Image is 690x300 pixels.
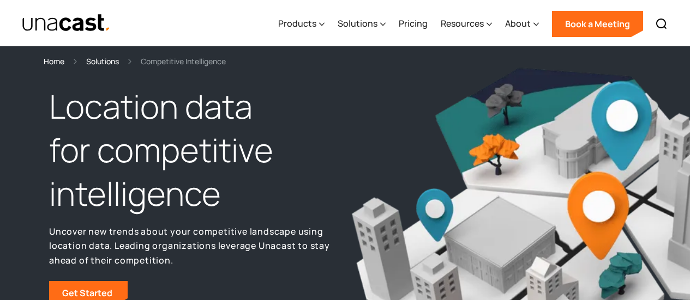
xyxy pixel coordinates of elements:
[86,55,119,68] a: Solutions
[441,2,492,46] div: Resources
[49,85,340,215] h1: Location data for competitive intelligence
[552,11,643,37] a: Book a Meeting
[141,55,226,68] div: Competitive Intelligence
[44,55,64,68] a: Home
[441,17,484,30] div: Resources
[338,17,377,30] div: Solutions
[399,2,428,46] a: Pricing
[338,2,386,46] div: Solutions
[278,17,316,30] div: Products
[49,224,340,268] p: Uncover new trends about your competitive landscape using location data. Leading organizations le...
[505,2,539,46] div: About
[505,17,531,30] div: About
[22,14,111,33] a: home
[22,14,111,33] img: Unacast text logo
[278,2,325,46] div: Products
[655,17,668,30] img: Search icon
